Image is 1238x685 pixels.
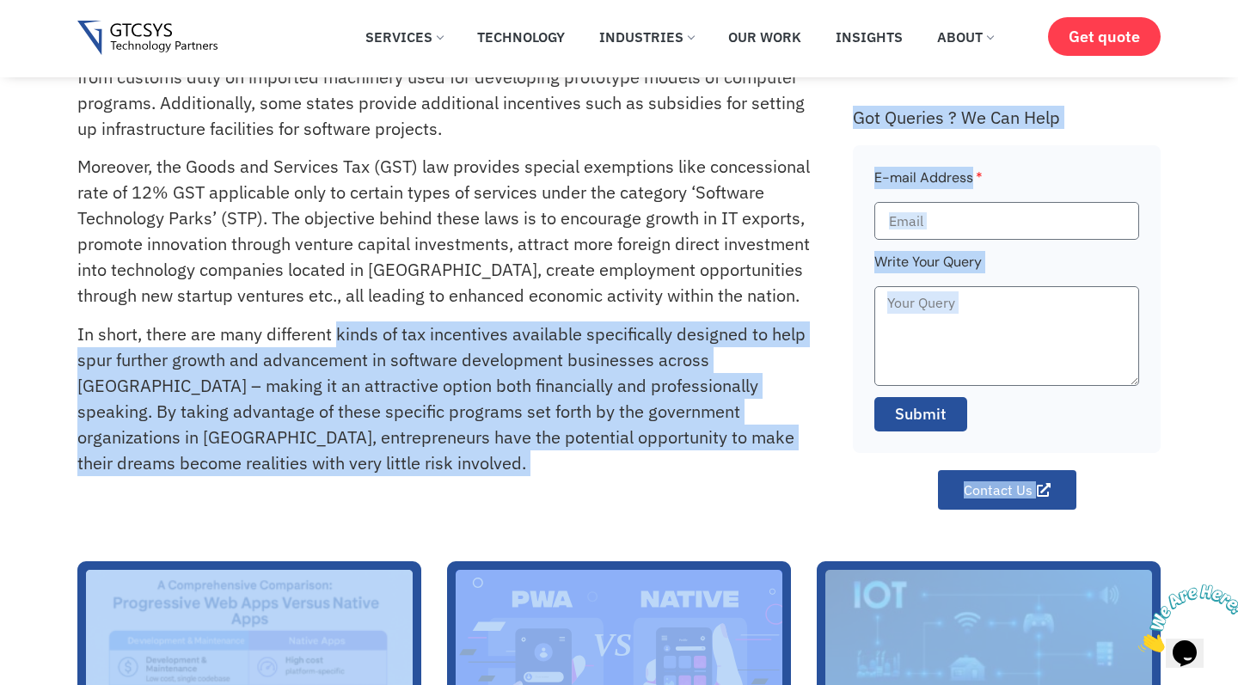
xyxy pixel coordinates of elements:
a: Our Work [715,18,814,56]
span: Get quote [1069,28,1140,46]
a: Insights [823,18,916,56]
div: Got Queries ? We Can Help [853,107,1161,128]
p: In short, there are many different kinds of tax incentives available specifically designed to hel... [77,321,814,476]
a: Contact Us [938,470,1076,510]
a: Services [352,18,456,56]
p: Moreover, the Goods and Services Tax (GST) law provides special exemptions like concessional rate... [77,154,814,309]
label: Write Your Query [874,251,982,286]
img: Gtcsys logo [77,21,218,56]
a: About [924,18,1006,56]
input: Email [874,202,1139,240]
iframe: chat widget [1131,578,1238,659]
form: Faq Form [874,167,1139,443]
span: Submit [895,403,947,425]
a: Get quote [1048,17,1161,56]
a: Industries [586,18,707,56]
img: Chat attention grabber [7,7,113,75]
button: Submit [874,397,967,431]
label: E-mail Address [874,167,983,202]
span: Contact Us [964,483,1033,497]
a: Technology [464,18,578,56]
